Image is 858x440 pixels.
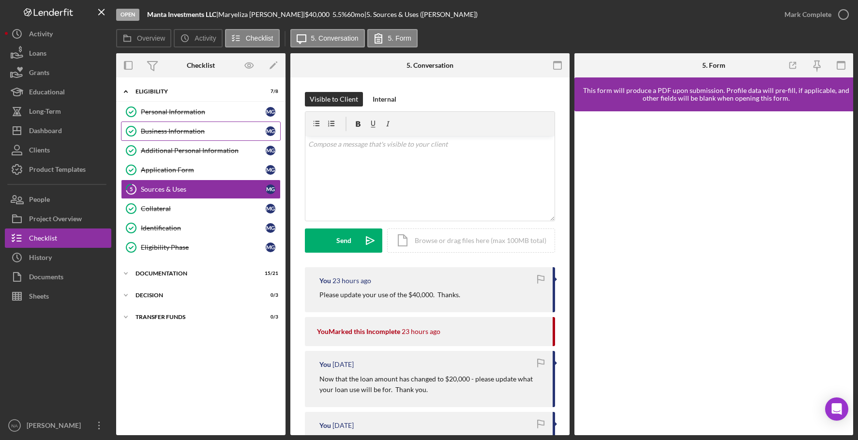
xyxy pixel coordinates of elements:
div: 0 / 3 [261,292,278,298]
div: M G [266,107,275,117]
b: Manta Investments LLC [147,10,216,18]
a: Application FormMG [121,160,281,180]
div: You [319,277,331,285]
label: 5. Form [388,34,411,42]
div: 5. Form [702,61,725,69]
div: 15 / 21 [261,271,278,276]
button: 5. Form [367,29,418,47]
div: M G [266,204,275,213]
div: This form will produce a PDF upon submission. Profile data will pre-fill, if applicable, and othe... [579,87,854,102]
time: 2025-07-01 05:59 [332,422,354,429]
div: 60 mo [347,11,364,18]
div: Collateral [141,205,266,212]
button: Internal [368,92,401,106]
div: Documentation [135,271,254,276]
a: CollateralMG [121,199,281,218]
iframe: Lenderfit form [584,121,845,425]
div: M G [266,126,275,136]
button: Activity [174,29,222,47]
div: M G [266,243,275,252]
a: Eligibility PhaseMG [121,238,281,257]
div: [PERSON_NAME] [24,416,87,438]
a: Additional Personal InformationMG [121,141,281,160]
div: 0 / 3 [261,314,278,320]
div: You [319,361,331,368]
label: Overview [137,34,165,42]
div: | 5. Sources & Uses ([PERSON_NAME]) [364,11,478,18]
a: Business InformationMG [121,121,281,141]
div: M G [266,146,275,155]
div: Maryeliza [PERSON_NAME] | [218,11,305,18]
div: You Marked this Incomplete [317,328,400,335]
div: Send [336,228,351,253]
div: Business Information [141,127,266,135]
div: Open [116,9,139,21]
a: 5Sources & UsesMG [121,180,281,199]
button: NA[PERSON_NAME] [5,416,111,435]
button: Send [305,228,382,253]
p: Now that the loan amount has changed to $20,000 - please update what your loan use will be for. T... [319,374,543,395]
button: Sheets [5,287,111,306]
div: M G [266,184,275,194]
button: Overview [116,29,171,47]
label: Checklist [246,34,273,42]
a: Personal InformationMG [121,102,281,121]
div: Open Intercom Messenger [825,397,848,421]
div: M G [266,223,275,233]
div: 5. Conversation [406,61,453,69]
div: Internal [373,92,396,106]
tspan: 5 [130,186,133,192]
div: 5.5 % [332,11,347,18]
button: Checklist [225,29,280,47]
div: You [319,422,331,429]
div: Decision [135,292,254,298]
time: 2025-09-13 05:38 [402,328,440,335]
div: Sheets [29,287,49,308]
div: M G [266,165,275,175]
button: Mark Complete [775,5,853,24]
div: Visible to Client [310,92,358,106]
div: Eligibility Phase [141,243,266,251]
div: Transfer Funds [135,314,254,320]
div: Application Form [141,166,266,174]
div: Additional Personal Information [141,147,266,154]
div: Identification [141,224,266,232]
label: Activity [195,34,216,42]
div: 7 / 8 [261,89,278,94]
